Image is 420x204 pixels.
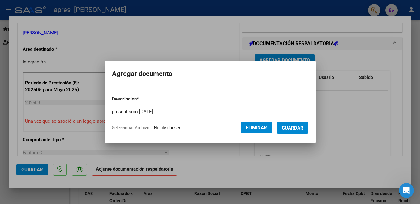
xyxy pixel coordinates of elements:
[277,122,308,134] button: Guardar
[399,183,414,198] iframe: Intercom live chat
[241,122,272,133] button: Eliminar
[246,125,267,130] span: Eliminar
[282,125,303,131] span: Guardar
[112,125,149,130] span: Seleccionar Archivo
[112,96,171,103] p: Descripcion
[112,68,308,80] h2: Agregar documento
